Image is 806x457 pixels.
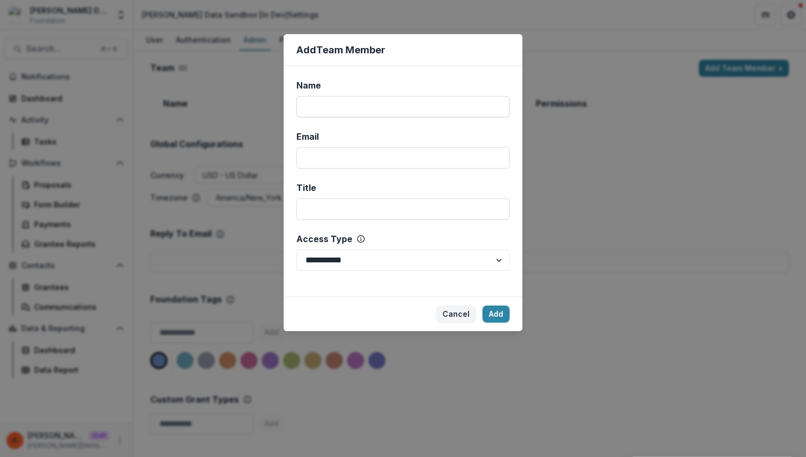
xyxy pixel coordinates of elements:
[296,232,352,245] span: Access Type
[436,306,476,323] button: Cancel
[296,181,316,194] span: Title
[296,130,319,143] span: Email
[284,34,522,66] header: Add Team Member
[482,306,510,323] button: Add
[296,79,321,92] span: Name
